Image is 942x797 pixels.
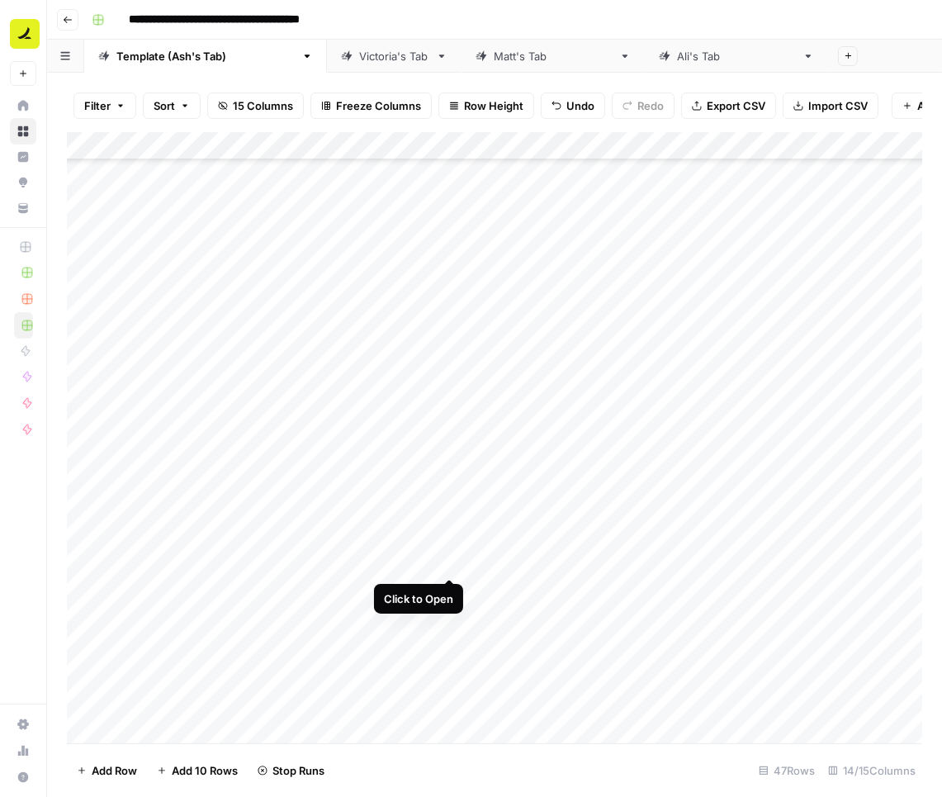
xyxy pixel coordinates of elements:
span: Import CSV [808,97,868,114]
a: Opportunities [10,169,36,196]
span: Undo [566,97,594,114]
div: Victoria's Tab [359,48,429,64]
span: Export CSV [707,97,765,114]
button: Redo [612,93,675,119]
a: Victoria's Tab [327,40,462,73]
div: [PERSON_NAME]'s Tab [494,48,613,64]
a: Settings [10,711,36,738]
button: 15 Columns [207,93,304,119]
div: 14/15 Columns [821,757,922,784]
img: Ramp Logo [10,19,40,49]
a: Usage [10,738,36,764]
a: Your Data [10,195,36,221]
span: Filter [84,97,111,114]
button: Add 10 Rows [147,757,248,784]
button: Undo [541,93,605,119]
button: Stop Runs [248,757,334,784]
button: Help + Support [10,764,36,790]
button: Workspace: Ramp [10,13,36,55]
button: Export CSV [681,93,776,119]
button: Filter [73,93,136,119]
div: Click to Open [384,591,453,607]
button: Sort [143,93,201,119]
span: Stop Runs [272,762,324,779]
span: Freeze Columns [336,97,421,114]
span: Add 10 Rows [172,762,238,779]
a: Home [10,93,36,119]
span: Sort [154,97,175,114]
span: Redo [637,97,664,114]
span: Add Row [92,762,137,779]
div: Template ([PERSON_NAME]'s Tab) [116,48,295,64]
button: Freeze Columns [310,93,432,119]
button: Add Row [67,757,147,784]
div: [PERSON_NAME]'s Tab [677,48,796,64]
a: Browse [10,118,36,145]
a: Insights [10,144,36,170]
div: 47 Rows [752,757,821,784]
span: Row Height [464,97,523,114]
button: Row Height [438,93,534,119]
a: Template ([PERSON_NAME]'s Tab) [84,40,327,73]
span: 15 Columns [233,97,293,114]
a: [PERSON_NAME]'s Tab [462,40,645,73]
button: Import CSV [783,93,878,119]
a: [PERSON_NAME]'s Tab [645,40,828,73]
